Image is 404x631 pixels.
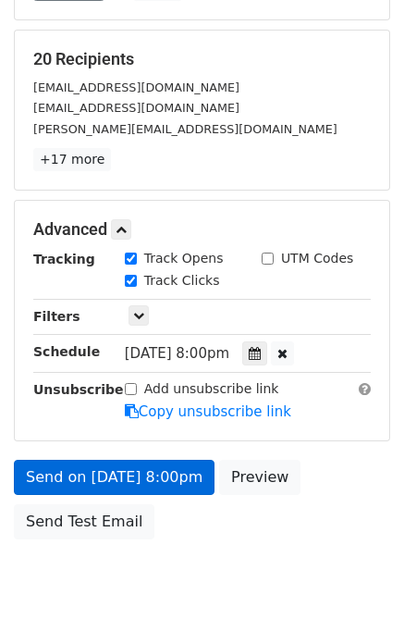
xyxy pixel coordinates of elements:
a: Send on [DATE] 8:00pm [14,460,214,495]
small: [EMAIL_ADDRESS][DOMAIN_NAME] [33,101,239,115]
strong: Filters [33,309,80,324]
label: Track Opens [144,249,224,268]
label: Add unsubscribe link [144,379,279,399]
small: [EMAIL_ADDRESS][DOMAIN_NAME] [33,80,239,94]
label: Track Clicks [144,271,220,291]
a: Send Test Email [14,504,154,539]
small: [PERSON_NAME][EMAIL_ADDRESS][DOMAIN_NAME] [33,122,337,136]
span: [DATE] 8:00pm [125,345,229,362]
strong: Unsubscribe [33,382,124,397]
strong: Schedule [33,344,100,359]
strong: Tracking [33,252,95,266]
h5: 20 Recipients [33,49,371,69]
a: Copy unsubscribe link [125,403,291,420]
h5: Advanced [33,219,371,240]
a: Preview [219,460,300,495]
label: UTM Codes [281,249,353,268]
a: +17 more [33,148,111,171]
iframe: Chat Widget [312,542,404,631]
